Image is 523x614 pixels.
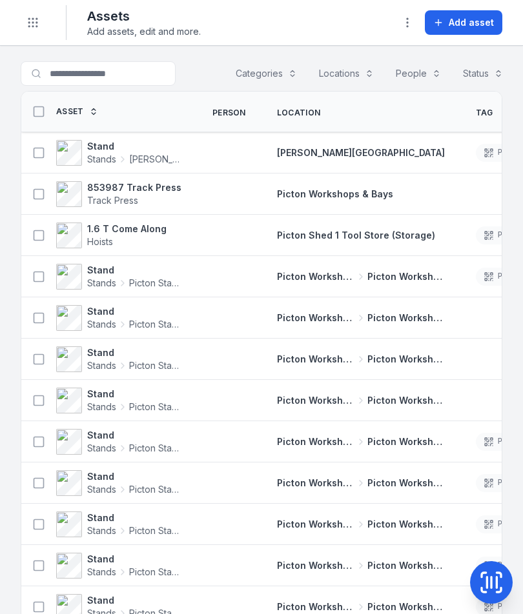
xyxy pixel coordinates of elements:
[87,318,116,331] span: Stands
[87,181,181,194] strong: 853987 Track Press
[311,61,382,86] button: Locations
[277,188,393,199] span: Picton Workshops & Bays
[367,312,445,324] span: Picton Workshop 1
[227,61,305,86] button: Categories
[56,346,181,372] a: StandStandsPicton Stands
[476,108,493,118] span: Tag
[277,353,445,366] a: Picton Workshops & BaysPicton Workshop 1
[87,483,116,496] span: Stands
[367,270,445,283] span: Picton Workshop 1
[87,401,116,413] span: Stands
[56,264,181,290] a: StandStandsPicton Stands
[277,394,354,407] span: Picton Workshops & Bays
[87,305,181,318] strong: Stand
[56,553,181,579] a: StandStandsPicton Stands
[387,61,449,86] button: People
[87,524,116,537] span: Stands
[367,477,445,490] span: Picton Workshop 1
[56,181,181,207] a: 853987 Track PressTrack Press
[56,140,181,166] a: StandStands[PERSON_NAME] Road Stands
[87,359,116,372] span: Stands
[56,305,181,331] a: StandStandsPicton Stands
[277,600,354,613] span: Picton Workshops & Bays
[87,470,181,483] strong: Stand
[367,394,445,407] span: Picton Workshop 1
[367,600,445,613] span: Picton Workshop 1
[367,435,445,448] span: Picton Workshop 1
[367,559,445,572] span: Picton Workshop 1
[277,477,354,490] span: Picton Workshops & Bays
[277,270,445,283] a: Picton Workshops & BaysPicton Workshop 1
[277,477,445,490] a: Picton Workshops & BaysPicton Workshop 1
[87,195,138,206] span: Track Press
[129,318,181,331] span: Picton Stands
[277,559,445,572] a: Picton Workshops & BaysPicton Workshop 1
[277,312,354,324] span: Picton Workshops & Bays
[129,483,181,496] span: Picton Stands
[129,277,181,290] span: Picton Stands
[212,108,246,118] span: Person
[87,7,201,25] h2: Assets
[277,188,393,201] a: Picton Workshops & Bays
[87,223,167,235] strong: 1.6 T Come Along
[277,230,435,241] span: Picton Shed 1 Tool Store (Storage)
[455,61,511,86] button: Status
[87,429,181,442] strong: Stand
[277,435,445,448] a: Picton Workshops & BaysPicton Workshop 1
[277,147,445,158] span: [PERSON_NAME][GEOGRAPHIC_DATA]
[56,223,167,248] a: 1.6 T Come AlongHoists
[277,229,435,242] a: Picton Shed 1 Tool Store (Storage)
[449,16,494,29] span: Add asset
[87,264,181,277] strong: Stand
[277,518,445,531] a: Picton Workshops & BaysPicton Workshop 1
[56,106,98,117] a: Asset
[87,566,116,579] span: Stands
[87,236,113,247] span: Hoists
[87,346,181,359] strong: Stand
[87,277,116,290] span: Stands
[56,388,181,413] a: StandStandsPicton Stands
[56,470,181,496] a: StandStandsPicton Stands
[56,511,181,537] a: StandStandsPicton Stands
[277,270,354,283] span: Picton Workshops & Bays
[87,594,181,607] strong: Stand
[87,442,116,455] span: Stands
[129,153,181,166] span: [PERSON_NAME] Road Stands
[87,553,181,566] strong: Stand
[56,106,84,117] span: Asset
[129,566,181,579] span: Picton Stands
[277,146,445,159] a: [PERSON_NAME][GEOGRAPHIC_DATA]
[277,108,320,118] span: Location
[21,10,45,35] button: Toggle navigation
[87,388,181,401] strong: Stand
[87,153,116,166] span: Stands
[367,518,445,531] span: Picton Workshop 1
[277,600,445,613] a: Picton Workshops & BaysPicton Workshop 1
[129,524,181,537] span: Picton Stands
[277,435,354,448] span: Picton Workshops & Bays
[277,312,445,324] a: Picton Workshops & BaysPicton Workshop 1
[277,394,445,407] a: Picton Workshops & BaysPicton Workshop 1
[277,559,354,572] span: Picton Workshops & Bays
[87,140,181,153] strong: Stand
[56,429,181,455] a: StandStandsPicton Stands
[129,442,181,455] span: Picton Stands
[277,353,354,366] span: Picton Workshops & Bays
[87,25,201,38] span: Add assets, edit and more.
[129,359,181,372] span: Picton Stands
[277,518,354,531] span: Picton Workshops & Bays
[425,10,502,35] button: Add asset
[129,401,181,413] span: Picton Stands
[87,511,181,524] strong: Stand
[367,353,445,366] span: Picton Workshop 1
